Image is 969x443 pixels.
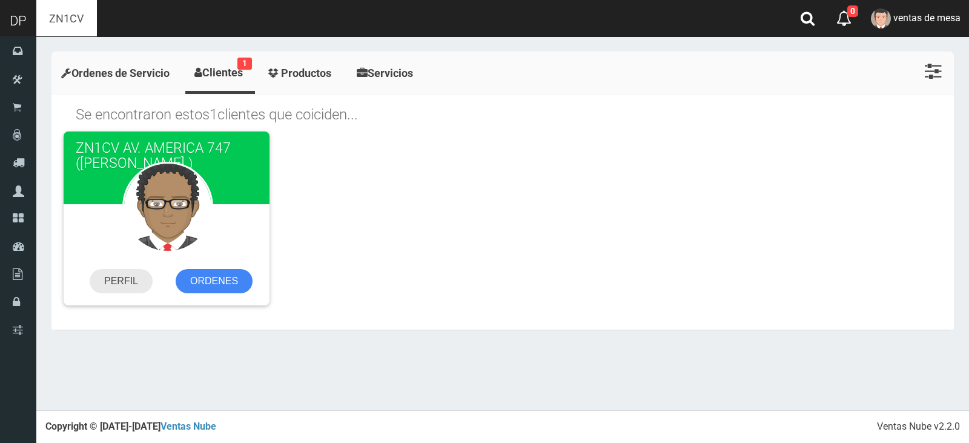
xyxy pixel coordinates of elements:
span: 1 [210,106,217,123]
div: Ventas Nube v2.2.0 [877,420,960,434]
a: Servicios [347,55,426,92]
a: PERFIL [90,269,153,293]
a: Ordenes de Servicio [51,55,182,92]
a: ORDENES [176,269,253,293]
h1: Se encontraron estos clientes que coiciden... [76,107,942,122]
small: 1 [237,58,252,70]
span: Productos [281,67,331,79]
img: User Avatar [122,162,213,253]
a: Productos [258,55,344,92]
span: Ordenes de Servicio [71,67,170,79]
a: Clientes1 [185,55,255,91]
strong: Copyright © [DATE]-[DATE] [45,421,216,432]
span: Clientes [202,66,243,79]
span: Servicios [368,67,413,79]
span: ZN1CV AV. AMERICA 747 ([PERSON_NAME] ) [76,140,231,172]
a: Ventas Nube [160,421,216,432]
